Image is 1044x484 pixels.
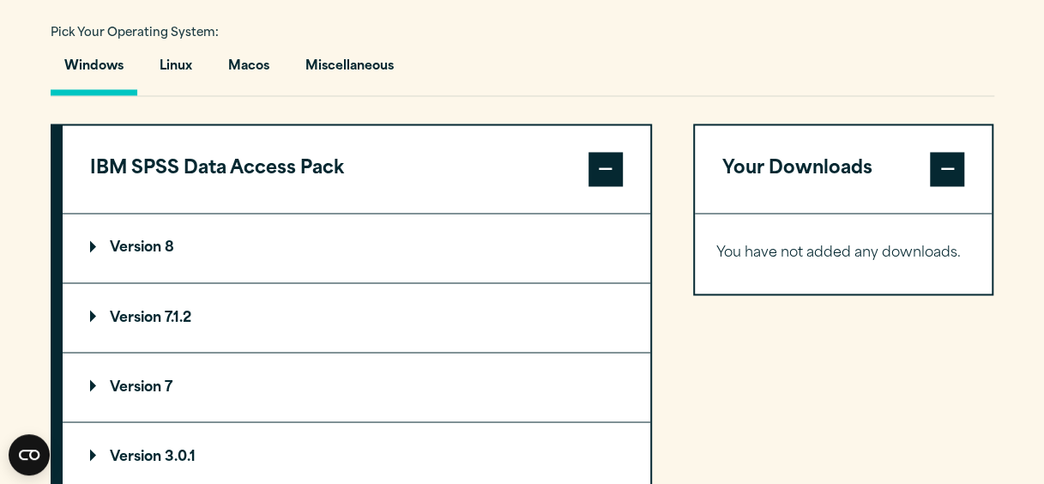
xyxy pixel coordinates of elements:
span: Pick Your Operating System: [51,27,219,39]
button: Linux [146,46,206,95]
p: Version 3.0.1 [90,450,196,463]
summary: Version 8 [63,214,650,282]
p: Version 7.1.2 [90,311,191,324]
div: Your Downloads [695,213,993,293]
button: Miscellaneous [292,46,407,95]
p: Version 8 [90,241,174,255]
button: Windows [51,46,137,95]
p: You have not added any downloads. [716,241,971,266]
summary: Version 7 [63,353,650,421]
summary: Version 7.1.2 [63,283,650,352]
button: Your Downloads [695,125,993,213]
p: Version 7 [90,380,172,394]
button: IBM SPSS Data Access Pack [63,125,650,213]
button: Open CMP widget [9,434,50,475]
button: Macos [214,46,283,95]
